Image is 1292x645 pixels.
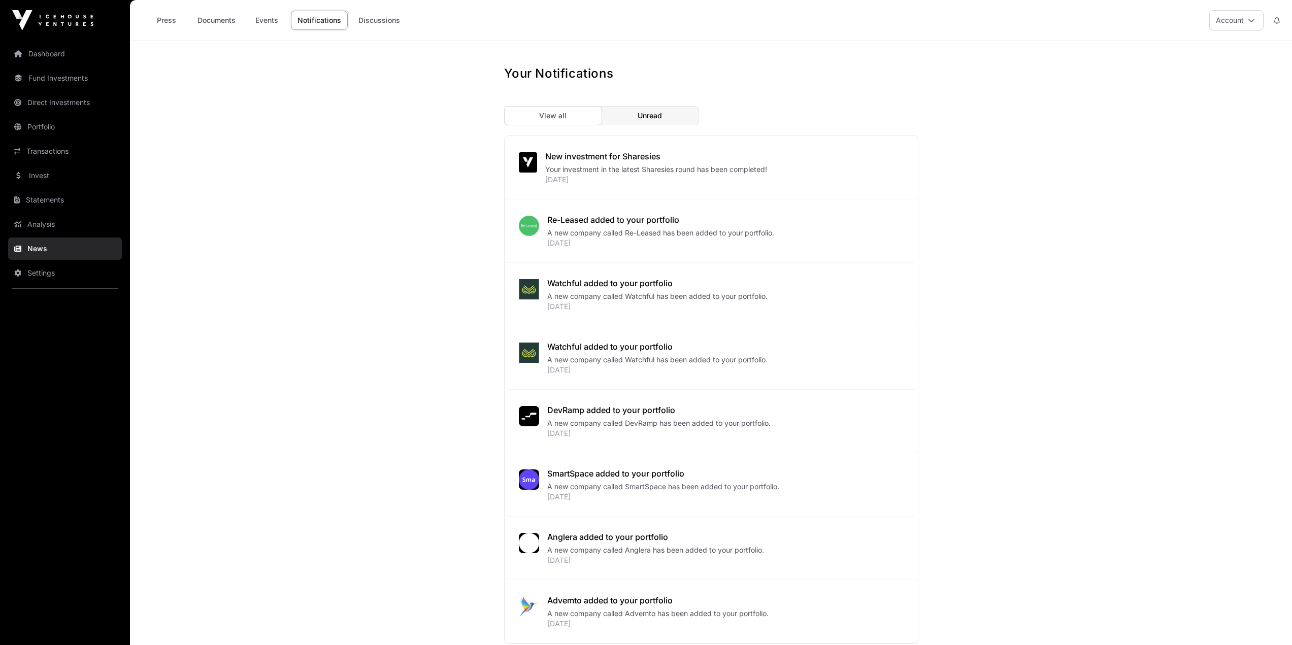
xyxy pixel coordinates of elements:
[547,482,900,492] div: A new company called SmartSpace has been added to your portfolio.
[519,469,539,490] img: smartspace398.png
[547,418,900,428] div: A new company called DevRamp has been added to your portfolio.
[505,453,918,517] a: SmartSpace added to your portfolioA new company called SmartSpace has been added to your portfoli...
[505,263,918,326] a: Watchful added to your portfolioA new company called Watchful has been added to your portfolio.[D...
[505,517,918,580] a: Anglera added to your portfolioA new company called Anglera has been added to your portfolio.[DATE]
[547,545,900,555] div: A new company called Anglera has been added to your portfolio.
[547,492,900,502] div: [DATE]
[12,10,93,30] img: Icehouse Ventures Logo
[547,619,900,629] div: [DATE]
[8,189,122,211] a: Statements
[547,404,900,416] div: DevRamp added to your portfolio
[1241,596,1292,645] iframe: Chat Widget
[547,291,900,301] div: A new company called Watchful has been added to your portfolio.
[191,11,242,30] a: Documents
[519,279,539,299] img: watchful_ai_logo.jpeg
[504,65,614,82] h1: Your Notifications
[505,199,918,263] a: Re-Leased added to your portfolioA new company called Re-Leased has been added to your portfolio....
[545,150,900,162] div: New investment for Sharesies
[291,11,348,30] a: Notifications
[547,467,900,480] div: SmartSpace added to your portfolio
[519,596,539,617] img: 1653601112585.jpeg
[246,11,287,30] a: Events
[523,156,533,168] img: iv-small-logo.svg
[8,213,122,235] a: Analysis
[545,164,900,175] div: Your investment in the latest Sharesies round has been completed!
[505,136,918,199] a: New investment for SharesiesYour investment in the latest Sharesies round has been completed![DATE]
[8,164,122,187] a: Invest
[638,111,662,121] span: Unread
[547,355,900,365] div: A new company called Watchful has been added to your portfolio.
[352,11,407,30] a: Discussions
[146,11,187,30] a: Press
[547,594,900,606] div: Advemto added to your portfolio
[547,531,900,543] div: Anglera added to your portfolio
[8,91,122,114] a: Direct Investments
[8,140,122,162] a: Transactions
[8,67,122,89] a: Fund Investments
[8,262,122,284] a: Settings
[8,237,122,260] a: News
[547,228,900,238] div: A new company called Re-Leased has been added to your portfolio.
[519,533,539,553] img: anglera402.png
[547,428,900,438] div: [DATE]
[547,277,900,289] div: Watchful added to your portfolio
[505,390,918,453] a: DevRamp added to your portfolioA new company called DevRamp has been added to your portfolio.[DATE]
[547,341,900,353] div: Watchful added to your portfolio
[505,580,918,643] a: Advemto added to your portfolioA new company called Advemto has been added to your portfolio.[DATE]
[545,175,900,185] div: [DATE]
[519,406,539,426] img: SVGs_DevRamp.svg
[8,116,122,138] a: Portfolio
[519,216,539,236] img: download.png
[547,365,900,375] div: [DATE]
[505,326,918,390] a: Watchful added to your portfolioA new company called Watchful has been added to your portfolio.[D...
[547,301,900,312] div: [DATE]
[8,43,122,65] a: Dashboard
[1209,10,1264,30] button: Account
[547,214,900,226] div: Re-Leased added to your portfolio
[547,238,900,248] div: [DATE]
[547,608,900,619] div: A new company called Advemto has been added to your portfolio.
[519,343,539,363] img: watchful_ai_logo.jpeg
[547,555,900,565] div: [DATE]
